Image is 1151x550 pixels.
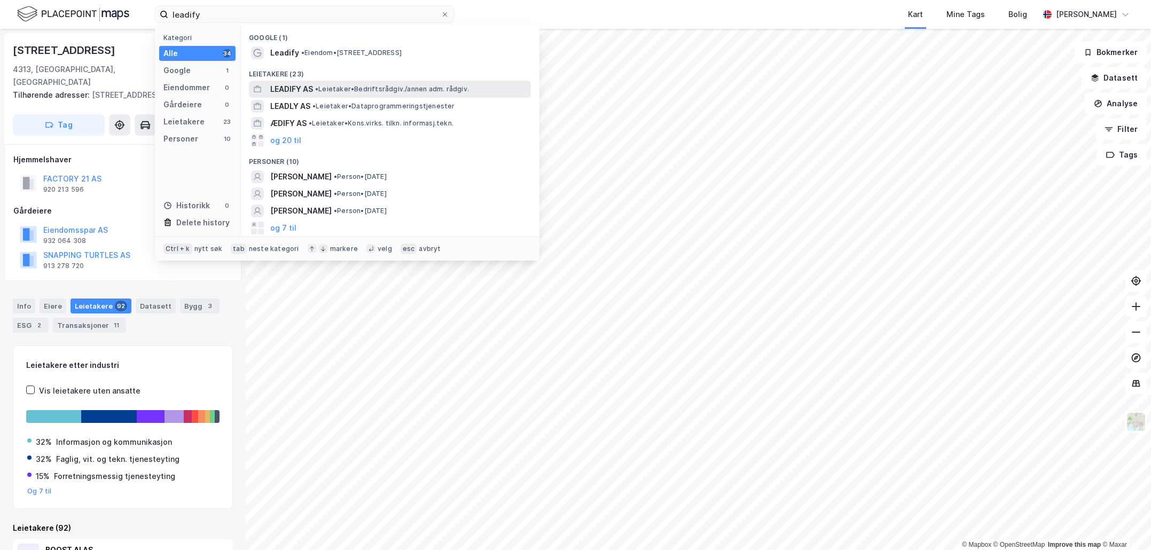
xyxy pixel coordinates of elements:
[270,83,313,96] span: LEADIFY AS
[223,49,231,58] div: 34
[163,98,202,111] div: Gårdeiere
[330,245,358,253] div: markere
[270,46,299,59] span: Leadify
[36,453,52,466] div: 32%
[13,42,118,59] div: [STREET_ADDRESS]
[163,115,205,128] div: Leietakere
[163,81,210,94] div: Eiendommer
[1097,144,1147,166] button: Tags
[13,153,232,166] div: Hjemmelshaver
[17,5,129,23] img: logo.f888ab2527a4732fd821a326f86c7f29.svg
[194,245,223,253] div: nytt søk
[13,318,49,333] div: ESG
[270,222,296,234] button: og 7 til
[1056,8,1117,21] div: [PERSON_NAME]
[401,243,417,254] div: esc
[43,237,86,245] div: 932 064 308
[334,172,387,181] span: Person • [DATE]
[334,207,387,215] span: Person • [DATE]
[53,318,126,333] div: Transaksjoner
[312,102,316,110] span: •
[908,8,923,21] div: Kart
[13,63,177,89] div: 4313, [GEOGRAPHIC_DATA], [GEOGRAPHIC_DATA]
[231,243,247,254] div: tab
[315,85,318,93] span: •
[39,384,140,397] div: Vis leietakere uten ansatte
[270,117,307,130] span: ÆDIFY AS
[13,205,232,217] div: Gårdeiere
[223,66,231,75] div: 1
[334,190,387,198] span: Person • [DATE]
[334,207,337,215] span: •
[1098,499,1151,550] div: Kontrollprogram for chat
[223,201,231,210] div: 0
[168,6,441,22] input: Søk på adresse, matrikkel, gårdeiere, leietakere eller personer
[43,185,84,194] div: 920 213 596
[180,298,220,313] div: Bygg
[334,172,337,180] span: •
[270,205,332,217] span: [PERSON_NAME]
[240,25,539,44] div: Google (1)
[993,541,1045,548] a: OpenStreetMap
[163,243,192,254] div: Ctrl + k
[26,359,220,372] div: Leietakere etter industri
[240,149,539,168] div: Personer (10)
[54,470,175,483] div: Forretningsmessig tjenesteyting
[309,119,312,127] span: •
[1085,93,1147,114] button: Analyse
[163,199,210,212] div: Historikk
[136,298,176,313] div: Datasett
[71,298,131,313] div: Leietakere
[111,320,122,331] div: 11
[334,190,337,198] span: •
[163,47,178,60] div: Alle
[419,245,441,253] div: avbryt
[13,114,105,136] button: Tag
[1126,412,1146,432] img: Z
[13,89,224,101] div: [STREET_ADDRESS]
[309,119,453,128] span: Leietaker • Kons.virks. tilkn. informasj.tekn.
[13,298,35,313] div: Info
[301,49,402,57] span: Eiendom • [STREET_ADDRESS]
[40,298,66,313] div: Eiere
[163,34,236,42] div: Kategori
[315,85,469,93] span: Leietaker • Bedriftsrådgiv./annen adm. rådgiv.
[1082,67,1147,89] button: Datasett
[270,187,332,200] span: [PERSON_NAME]
[27,487,52,496] button: Og 7 til
[378,245,392,253] div: velg
[249,245,299,253] div: neste kategori
[962,541,991,548] a: Mapbox
[1075,42,1147,63] button: Bokmerker
[205,301,215,311] div: 3
[1098,499,1151,550] iframe: Chat Widget
[43,262,84,270] div: 913 278 720
[223,100,231,109] div: 0
[270,100,310,113] span: LEADLY AS
[1008,8,1027,21] div: Bolig
[176,216,230,229] div: Delete history
[946,8,985,21] div: Mine Tags
[36,470,50,483] div: 15%
[1048,541,1101,548] a: Improve this map
[301,49,304,57] span: •
[270,170,332,183] span: [PERSON_NAME]
[240,61,539,81] div: Leietakere (23)
[56,453,179,466] div: Faglig, vit. og tekn. tjenesteyting
[13,90,92,99] span: Tilhørende adresser:
[1095,119,1147,140] button: Filter
[13,522,233,535] div: Leietakere (92)
[163,64,191,77] div: Google
[312,102,455,111] span: Leietaker • Dataprogrammeringstjenester
[223,135,231,143] div: 10
[223,83,231,92] div: 0
[36,436,52,449] div: 32%
[270,134,301,147] button: og 20 til
[163,132,198,145] div: Personer
[56,436,172,449] div: Informasjon og kommunikasjon
[34,320,44,331] div: 2
[115,301,127,311] div: 92
[223,117,231,126] div: 23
